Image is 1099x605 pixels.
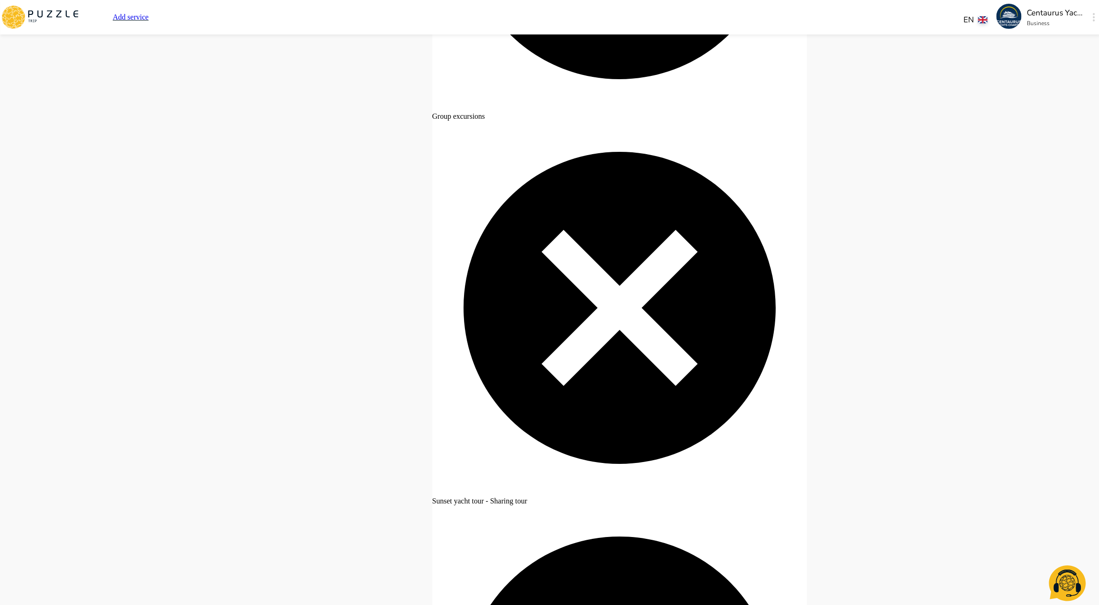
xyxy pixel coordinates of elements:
img: lang [978,16,987,23]
a: Add service [113,13,149,21]
img: profile_picture PuzzleTrip [996,4,1021,29]
p: Centaurus Yachts Charter [1027,7,1083,19]
div: Group excursions [432,112,807,497]
p: Business [1027,19,1083,27]
span: Sunset yacht tour - Sharing tour [432,497,527,505]
span: Group excursions [432,112,485,120]
p: EN [963,14,974,26]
